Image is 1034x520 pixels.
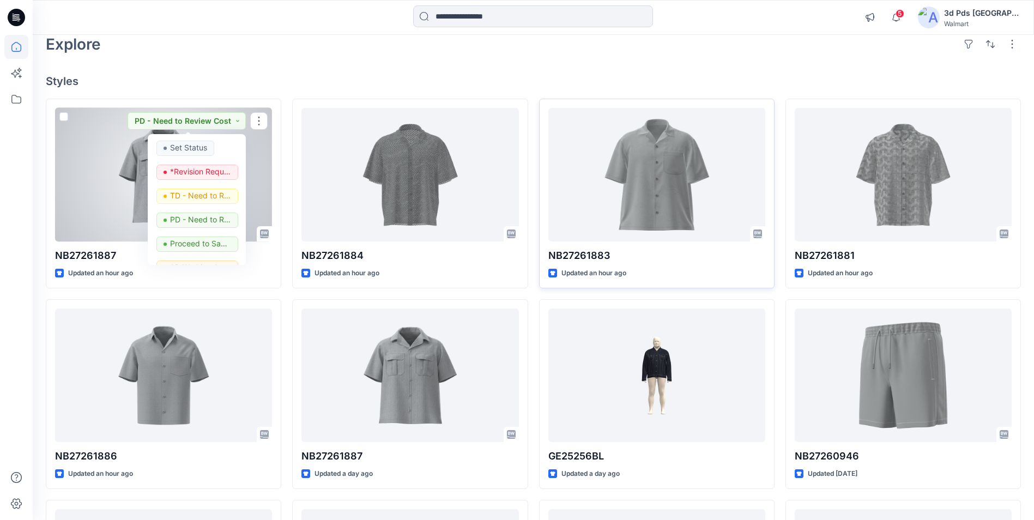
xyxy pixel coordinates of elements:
p: NB27261884 [301,248,518,263]
img: avatar [918,7,940,28]
p: NB27261881 [795,248,1012,263]
span: 5 [896,9,904,18]
p: Updated a day ago [561,468,620,480]
p: Proceed to Sample [170,237,231,251]
p: NB27260946 [795,449,1012,464]
h2: Explore [46,35,101,53]
a: NB27261887 [301,309,518,442]
div: Walmart [944,20,1020,28]
p: *Revision Requested [170,165,231,179]
p: Updated a day ago [315,468,373,480]
p: 3D Working Session - Need to Review [170,261,231,275]
p: NB27261886 [55,449,272,464]
div: 3d Pds [GEOGRAPHIC_DATA] [944,7,1020,20]
p: Updated an hour ago [561,268,626,279]
p: Updated an hour ago [808,268,873,279]
p: PD - Need to Review Cost [170,213,231,227]
p: Updated an hour ago [68,268,133,279]
p: Set Status [170,141,207,155]
a: NB27261883 [548,108,765,241]
a: NB27261886 [55,309,272,442]
p: TD - Need to Review [170,189,231,203]
p: Updated an hour ago [68,468,133,480]
p: NB27261883 [548,248,765,263]
p: NB27261887 [55,248,272,263]
a: NB27260946 [795,309,1012,442]
a: GE25256BL [548,309,765,442]
p: NB27261887 [301,449,518,464]
p: Updated an hour ago [315,268,379,279]
p: Updated [DATE] [808,468,857,480]
a: NB27261884 [301,108,518,241]
p: GE25256BL [548,449,765,464]
a: NB27261881 [795,108,1012,241]
a: NB27261887 [55,108,272,241]
h4: Styles [46,75,1021,88]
